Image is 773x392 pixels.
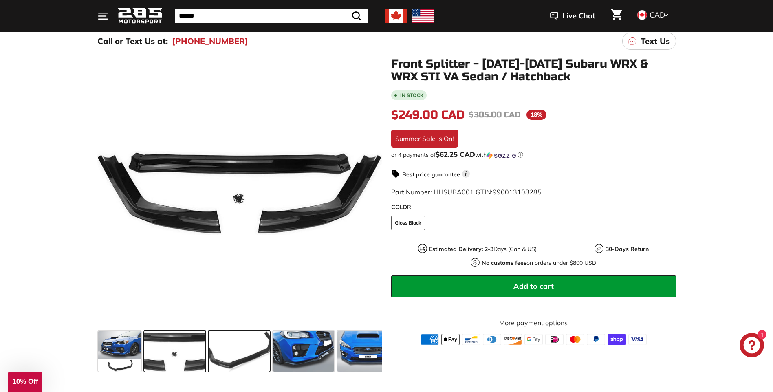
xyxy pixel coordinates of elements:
[462,334,480,345] img: bancontact
[622,33,676,50] a: Text Us
[504,334,522,345] img: discover
[391,130,458,148] div: Summer Sale is On!
[513,282,554,291] span: Add to cart
[483,334,501,345] img: diners_club
[391,151,676,159] div: or 4 payments of$62.25 CADwithSezzle Click to learn more about Sezzle
[391,108,465,122] span: $249.00 CAD
[493,188,542,196] span: 990013108285
[391,203,676,211] label: COLOR
[545,334,564,345] img: ideal
[566,334,584,345] img: master
[587,334,605,345] img: paypal
[469,110,520,120] span: $305.00 CAD
[391,151,676,159] div: or 4 payments of with
[540,6,606,26] button: Live Chat
[400,93,423,98] b: In stock
[650,10,665,20] span: CAD
[391,318,676,328] a: More payment options
[175,9,368,23] input: Search
[429,245,537,253] p: Days (Can & US)
[606,245,649,253] strong: 30-Days Return
[429,245,493,253] strong: Estimated Delivery: 2-3
[608,334,626,345] img: shopify_pay
[606,2,627,30] a: Cart
[436,150,475,159] span: $62.25 CAD
[737,333,766,359] inbox-online-store-chat: Shopify online store chat
[118,7,163,26] img: Logo_285_Motorsport_areodynamics_components
[482,259,596,267] p: on orders under $800 USD
[391,58,676,83] h1: Front Splitter - [DATE]-[DATE] Subaru WRX & WRX STI VA Sedan / Hatchback
[524,334,543,345] img: google_pay
[482,259,526,266] strong: No customs fees
[421,334,439,345] img: american_express
[487,152,516,159] img: Sezzle
[12,378,38,385] span: 10% Off
[8,372,42,392] div: 10% Off
[641,35,670,47] p: Text Us
[402,171,460,178] strong: Best price guarantee
[628,334,647,345] img: visa
[462,170,470,178] span: i
[97,35,168,47] p: Call or Text Us at:
[526,110,546,120] span: 18%
[391,188,542,196] span: Part Number: HHSUBA001 GTIN:
[391,275,676,297] button: Add to cart
[441,334,460,345] img: apple_pay
[172,35,248,47] a: [PHONE_NUMBER]
[562,11,595,21] span: Live Chat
